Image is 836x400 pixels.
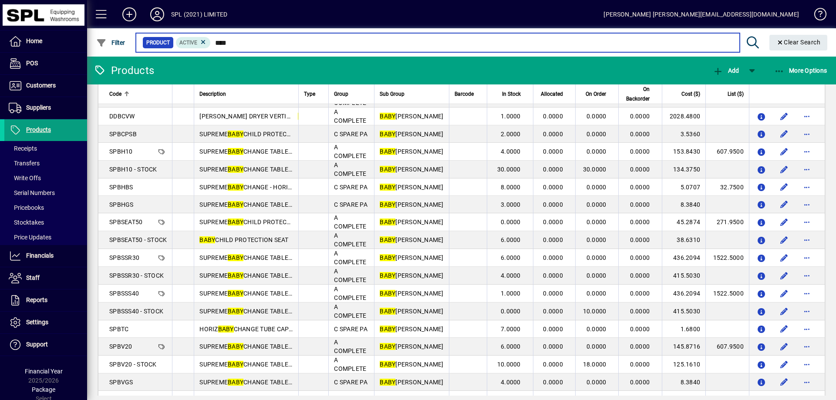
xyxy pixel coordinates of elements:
span: SUPREME CHANGE TABLE - VERTICAL GAS SPRING [199,379,358,386]
span: Product [146,38,170,47]
button: Edit [777,339,791,353]
em: BABY [228,166,243,173]
span: Type [304,89,315,99]
a: Settings [4,312,87,333]
span: SUPREME CHANGE - HORIZONTAL BELT SET [199,184,339,191]
span: Clear Search [776,39,821,46]
em: BABY [380,236,395,243]
span: 0.0000 [630,218,650,225]
span: 0.0000 [630,148,650,155]
div: SPL (2021) LIMITED [171,7,227,21]
a: Support [4,334,87,356]
td: 1.6800 [662,320,705,338]
span: [PERSON_NAME] [380,201,443,208]
button: Add [711,63,741,78]
span: [PERSON_NAME] [380,218,443,225]
span: Products [26,126,51,133]
em: BABY [380,166,395,173]
em: BABY [218,326,234,333]
span: 4.0000 [501,272,521,279]
button: More options [800,91,814,105]
td: 415.5030 [662,267,705,285]
span: [PERSON_NAME] [380,361,443,368]
span: 1.0000 [501,113,521,120]
span: 0.0000 [630,326,650,333]
span: Receipts [9,145,37,152]
span: [PERSON_NAME] [380,184,443,191]
span: 0.0000 [543,379,563,386]
em: BABY [380,361,395,368]
div: Allocated [539,89,571,99]
div: On Order [581,89,614,99]
div: Sub Group [380,89,443,99]
button: Edit [777,91,791,105]
span: 0.0000 [543,131,563,138]
td: 2028.4800 [662,108,705,125]
div: [PERSON_NAME] [PERSON_NAME][EMAIL_ADDRESS][DOMAIN_NAME] [603,7,799,21]
a: Customers [4,75,87,97]
span: 0.0000 [630,379,650,386]
div: On Backorder [624,84,657,104]
td: 271.9500 [705,213,749,231]
span: 0.0000 [587,236,607,243]
button: More options [800,127,814,141]
button: More options [800,375,814,389]
span: 4.0000 [501,148,521,155]
td: 1522.5000 [705,285,749,303]
em: BABY [380,148,395,155]
button: Edit [777,180,791,194]
button: More options [800,145,814,158]
span: 0.0000 [501,218,521,225]
button: Edit [777,251,791,265]
td: 8.3840 [662,196,705,213]
span: [PERSON_NAME] [380,326,443,333]
em: BABY [380,290,395,297]
span: 0.0000 [587,272,607,279]
span: Code [109,89,121,99]
span: SUPREME CHANGE TABLE - HORIZONTAL GAS SPRING [199,201,368,208]
div: Group [334,89,369,99]
button: Edit [777,145,791,158]
span: A COMPLETE [334,268,366,283]
span: Sub Group [380,89,405,99]
span: 0.0000 [587,343,607,350]
button: Edit [777,162,791,176]
em: BABY [380,184,395,191]
span: 0.0000 [543,361,563,368]
span: 0.0000 [630,201,650,208]
td: 3.5360 [662,125,705,143]
span: SPBHGS [109,201,134,208]
span: 4.0000 [501,379,521,386]
a: POS [4,53,87,74]
em: BABY [228,308,243,315]
span: 30.0000 [583,166,607,173]
span: SUPREME CHANGE TABLE - S/S SURFACE [199,308,330,315]
em: BABY [380,326,395,333]
span: 0.0000 [587,148,607,155]
span: 0.0000 [587,131,607,138]
span: 0.0000 [630,343,650,350]
button: More options [800,233,814,247]
span: Allocated [541,89,563,99]
span: Customers [26,82,56,89]
span: 7.0000 [501,326,521,333]
td: 8.3840 [662,373,705,391]
span: 0.0000 [543,184,563,191]
span: 10.0000 [497,361,521,368]
span: 0.0000 [543,343,563,350]
button: Edit [777,198,791,212]
span: Active [179,40,197,46]
span: List ($) [728,89,744,99]
em: BABY [380,308,395,315]
span: 0.0000 [630,184,650,191]
span: Add [713,67,739,74]
span: SPBCPSB [109,131,137,138]
span: SPBSEAT50 - STOCK [109,236,167,243]
div: Description [199,89,293,99]
button: More options [800,357,814,371]
em: BABY [380,254,395,261]
td: 45.2874 [662,213,705,231]
span: [PERSON_NAME] [380,113,443,120]
span: SUPREME CHANGE TABLE - HORIZONTAL [199,148,331,155]
span: In Stock [502,89,521,99]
